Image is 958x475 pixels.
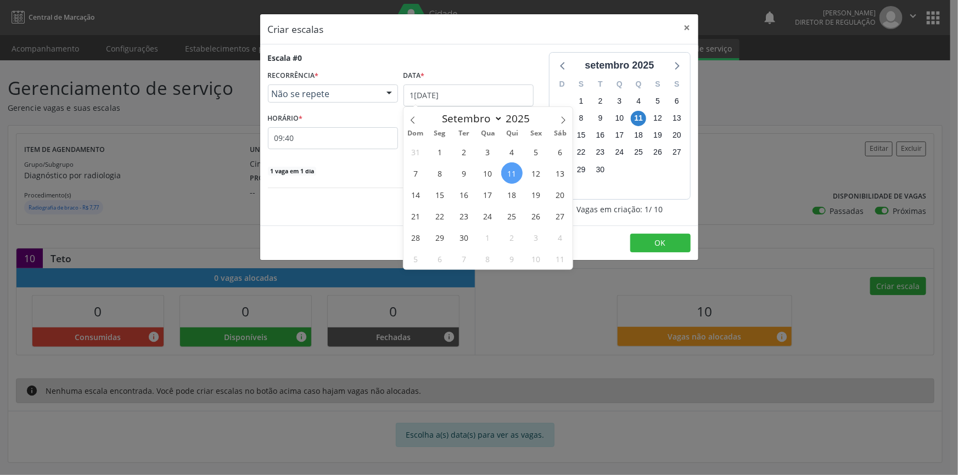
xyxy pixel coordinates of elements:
[428,130,452,137] span: Seg
[477,141,498,162] span: Setembro 3, 2025
[404,84,534,106] input: Selecione uma data
[476,130,500,137] span: Qua
[404,67,425,84] label: Data
[268,127,398,149] input: 00:00
[669,111,685,126] span: sábado, 13 de setembro de 2025
[500,130,524,137] span: Qui
[268,110,303,127] label: HORÁRIO
[501,162,523,184] span: Setembro 11, 2025
[429,205,450,227] span: Setembro 22, 2025
[437,111,503,126] select: Month
[268,22,324,36] h5: Criar escalas
[631,93,646,109] span: quinta-feira, 4 de setembro de 2025
[453,184,474,205] span: Setembro 16, 2025
[501,205,523,227] span: Setembro 25, 2025
[655,237,666,248] span: OK
[549,203,691,215] div: Vagas em criação: 1
[525,205,547,227] span: Setembro 26, 2025
[453,227,474,248] span: Setembro 30, 2025
[405,248,426,269] span: Outubro 5, 2025
[524,130,548,137] span: Sex
[650,128,665,143] span: sexta-feira, 19 de setembro de 2025
[610,76,629,93] div: Q
[550,248,571,269] span: Outubro 11, 2025
[574,162,589,177] span: segunda-feira, 29 de setembro de 2025
[649,203,663,215] span: / 10
[612,111,627,126] span: quarta-feira, 10 de setembro de 2025
[501,184,523,205] span: Setembro 18, 2025
[574,111,589,126] span: segunda-feira, 8 de setembro de 2025
[668,76,687,93] div: S
[574,93,589,109] span: segunda-feira, 1 de setembro de 2025
[405,184,426,205] span: Setembro 14, 2025
[405,205,426,227] span: Setembro 21, 2025
[591,76,610,93] div: T
[548,130,573,137] span: Sáb
[631,111,646,126] span: quinta-feira, 11 de setembro de 2025
[453,248,474,269] span: Outubro 7, 2025
[593,93,608,109] span: terça-feira, 2 de setembro de 2025
[405,227,426,248] span: Setembro 28, 2025
[525,248,547,269] span: Outubro 10, 2025
[550,141,571,162] span: Setembro 6, 2025
[525,162,547,184] span: Setembro 12, 2025
[429,248,450,269] span: Outubro 6, 2025
[501,248,523,269] span: Outubro 9, 2025
[503,111,539,126] input: Year
[268,52,302,64] div: Escala #0
[429,162,450,184] span: Setembro 8, 2025
[593,128,608,143] span: terça-feira, 16 de setembro de 2025
[453,205,474,227] span: Setembro 23, 2025
[574,128,589,143] span: segunda-feira, 15 de setembro de 2025
[572,76,591,93] div: S
[453,162,474,184] span: Setembro 9, 2025
[477,248,498,269] span: Outubro 8, 2025
[268,67,319,84] label: RECORRÊNCIA
[648,76,668,93] div: S
[629,76,648,93] div: Q
[631,128,646,143] span: quinta-feira, 18 de setembro de 2025
[550,184,571,205] span: Setembro 20, 2025
[477,227,498,248] span: Outubro 1, 2025
[477,184,498,205] span: Setembro 17, 2025
[593,162,608,177] span: terça-feira, 30 de setembro de 2025
[452,130,476,137] span: Ter
[525,227,547,248] span: Outubro 3, 2025
[477,162,498,184] span: Setembro 10, 2025
[404,130,428,137] span: Dom
[650,111,665,126] span: sexta-feira, 12 de setembro de 2025
[593,145,608,160] span: terça-feira, 23 de setembro de 2025
[669,93,685,109] span: sábado, 6 de setembro de 2025
[405,162,426,184] span: Setembro 7, 2025
[501,141,523,162] span: Setembro 4, 2025
[477,205,498,227] span: Setembro 24, 2025
[525,184,547,205] span: Setembro 19, 2025
[580,58,658,73] div: setembro 2025
[669,128,685,143] span: sábado, 20 de setembro de 2025
[630,234,691,252] button: OK
[501,227,523,248] span: Outubro 2, 2025
[272,88,376,99] span: Não se repete
[669,145,685,160] span: sábado, 27 de setembro de 2025
[429,184,450,205] span: Setembro 15, 2025
[631,145,646,160] span: quinta-feira, 25 de setembro de 2025
[676,14,698,41] button: Close
[268,167,316,176] span: 1 vaga em 1 dia
[650,145,665,160] span: sexta-feira, 26 de setembro de 2025
[612,128,627,143] span: quarta-feira, 17 de setembro de 2025
[553,76,572,93] div: D
[550,162,571,184] span: Setembro 13, 2025
[429,141,450,162] span: Setembro 1, 2025
[550,205,571,227] span: Setembro 27, 2025
[612,145,627,160] span: quarta-feira, 24 de setembro de 2025
[612,93,627,109] span: quarta-feira, 3 de setembro de 2025
[429,227,450,248] span: Setembro 29, 2025
[593,111,608,126] span: terça-feira, 9 de setembro de 2025
[574,145,589,160] span: segunda-feira, 22 de setembro de 2025
[550,227,571,248] span: Outubro 4, 2025
[405,141,426,162] span: Agosto 31, 2025
[453,141,474,162] span: Setembro 2, 2025
[525,141,547,162] span: Setembro 5, 2025
[650,93,665,109] span: sexta-feira, 5 de setembro de 2025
